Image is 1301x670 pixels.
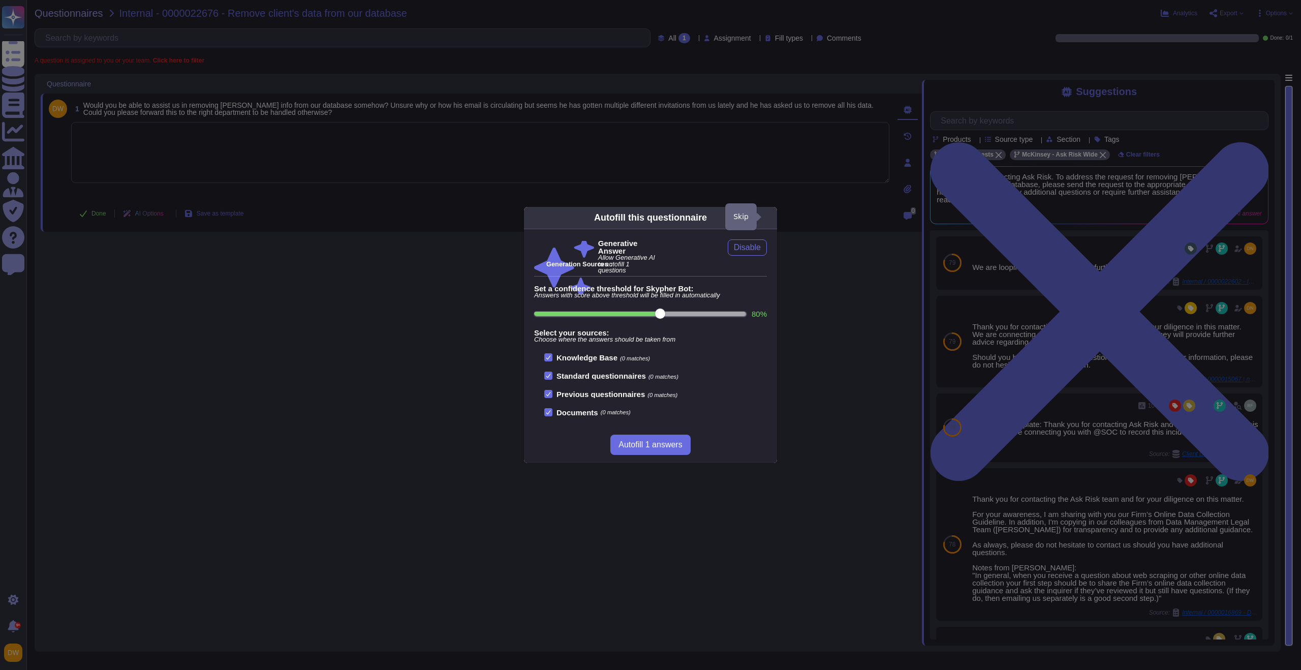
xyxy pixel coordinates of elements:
div: Autofill this questionnaire [594,211,707,225]
span: (0 matches) [620,355,650,361]
b: Generative Answer [598,239,658,255]
span: (0 matches) [647,392,677,398]
button: Autofill 1 answers [610,435,690,455]
b: Documents [556,409,598,416]
span: (0 matches) [601,410,631,415]
span: (0 matches) [648,374,678,380]
span: Disable [734,243,761,252]
label: 80 % [752,310,767,318]
b: Set a confidence threshold for Skypher Bot: [534,285,767,292]
b: Select your sources: [534,329,767,337]
b: Standard questionnaires [556,372,646,380]
b: Knowledge Base [556,353,617,362]
span: Choose where the answers should be taken from [534,337,767,343]
span: Allow Generative AI to autofill 1 questions [598,255,658,274]
span: Autofill 1 answers [618,441,682,449]
b: Previous questionnaires [556,390,645,399]
div: Skip [725,203,757,230]
b: Generation Sources : [546,260,612,268]
span: Answers with score above threshold will be filled in automatically [534,292,767,299]
button: Disable [728,239,767,256]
